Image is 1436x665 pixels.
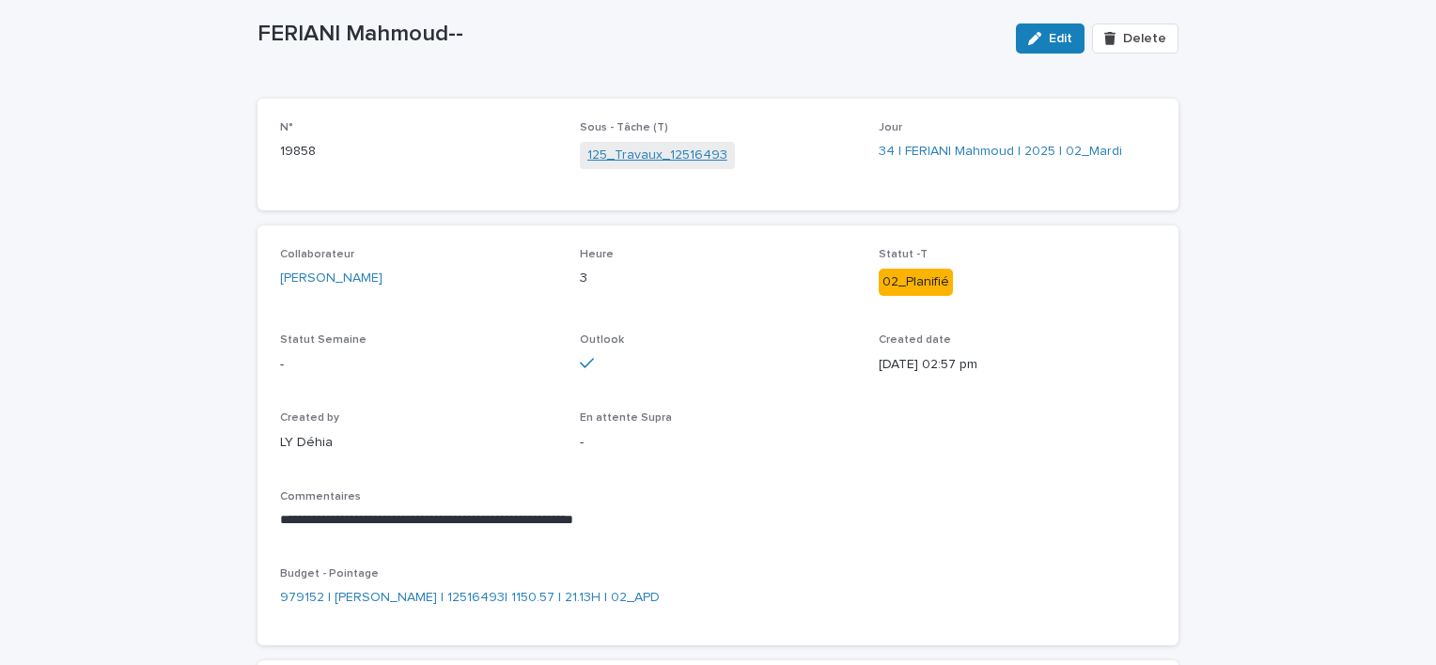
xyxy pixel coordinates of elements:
[580,269,857,288] p: 3
[280,249,354,260] span: Collaborateur
[280,412,339,424] span: Created by
[1092,23,1178,54] button: Delete
[587,146,727,165] a: 125_Travaux_12516493
[280,491,361,503] span: Commentaires
[580,249,614,260] span: Heure
[280,568,379,580] span: Budget - Pointage
[879,249,928,260] span: Statut -T
[258,21,1001,48] p: FERIANI Mahmoud--
[280,355,557,375] p: -
[879,269,953,296] div: 02_Planifié
[879,122,902,133] span: Jour
[280,588,660,608] a: 979152 | [PERSON_NAME] | 12516493| 1150.57 | 21.13H | 02_APD
[879,355,1156,375] p: [DATE] 02:57 pm
[280,142,557,162] p: 19858
[879,142,1122,162] a: 34 | FERIANI Mahmoud | 2025 | 02_Mardi
[879,334,951,346] span: Created date
[1016,23,1085,54] button: Edit
[1049,32,1072,45] span: Edit
[580,122,668,133] span: Sous - Tâche (T)
[280,269,382,288] a: [PERSON_NAME]
[580,412,672,424] span: En attente Supra
[580,433,857,453] p: -
[280,433,557,453] p: LY Déhia
[280,334,367,346] span: Statut Semaine
[280,122,293,133] span: N°
[580,334,624,346] span: Outlook
[1123,32,1166,45] span: Delete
